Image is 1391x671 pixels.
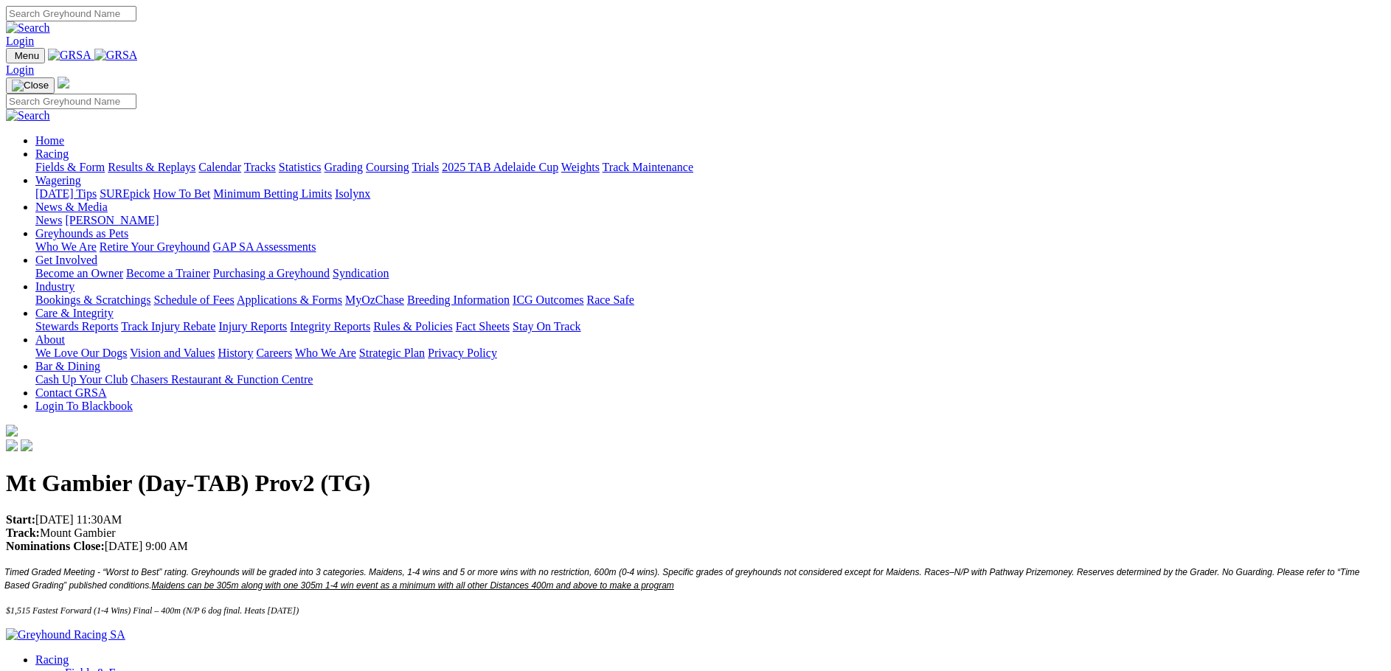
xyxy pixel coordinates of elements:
[561,161,600,173] a: Weights
[6,628,125,642] img: Greyhound Racing SA
[35,227,128,240] a: Greyhounds as Pets
[35,373,1385,386] div: Bar & Dining
[428,347,497,359] a: Privacy Policy
[94,49,138,62] img: GRSA
[218,320,287,333] a: Injury Reports
[213,267,330,279] a: Purchasing a Greyhound
[151,580,673,591] u: Maidens can be 305m along with one 305m 1-4 win event as a minimum with all other Distances 400m ...
[35,187,1385,201] div: Wagering
[513,293,583,306] a: ICG Outcomes
[35,307,114,319] a: Care & Integrity
[6,540,105,552] strong: Nominations Close:
[4,567,1360,591] span: Timed Graded Meeting - “Worst to Best” rating. Greyhounds will be graded into 3 categories. Maide...
[333,267,389,279] a: Syndication
[100,187,150,200] a: SUREpick
[456,320,510,333] a: Fact Sheets
[35,386,106,399] a: Contact GRSA
[126,267,210,279] a: Become a Trainer
[35,293,150,306] a: Bookings & Scratchings
[6,21,50,35] img: Search
[108,161,195,173] a: Results & Replays
[35,161,105,173] a: Fields & Form
[131,373,313,386] a: Chasers Restaurant & Function Centre
[6,94,136,109] input: Search
[213,187,332,200] a: Minimum Betting Limits
[6,425,18,437] img: logo-grsa-white.png
[35,360,100,372] a: Bar & Dining
[35,267,123,279] a: Become an Owner
[35,201,108,213] a: News & Media
[35,214,62,226] a: News
[213,240,316,253] a: GAP SA Assessments
[21,439,32,451] img: twitter.svg
[335,187,370,200] a: Isolynx
[153,187,211,200] a: How To Bet
[48,49,91,62] img: GRSA
[295,347,356,359] a: Who We Are
[35,161,1385,174] div: Racing
[35,333,65,346] a: About
[35,293,1385,307] div: Industry
[121,320,215,333] a: Track Injury Rebate
[35,400,133,412] a: Login To Blackbook
[6,109,50,122] img: Search
[6,35,34,47] a: Login
[35,174,81,187] a: Wagering
[35,214,1385,227] div: News & Media
[58,77,69,88] img: logo-grsa-white.png
[35,134,64,147] a: Home
[256,347,292,359] a: Careers
[237,293,342,306] a: Applications & Forms
[603,161,693,173] a: Track Maintenance
[6,513,1385,553] p: [DATE] 11:30AM Mount Gambier [DATE] 9:00 AM
[35,254,97,266] a: Get Involved
[6,470,1385,497] h1: Mt Gambier (Day-TAB) Prov2 (TG)
[6,439,18,451] img: facebook.svg
[35,240,97,253] a: Who We Are
[35,240,1385,254] div: Greyhounds as Pets
[290,320,370,333] a: Integrity Reports
[35,653,69,666] a: Racing
[35,320,1385,333] div: Care & Integrity
[65,214,159,226] a: [PERSON_NAME]
[35,373,128,386] a: Cash Up Your Club
[325,161,363,173] a: Grading
[6,48,45,63] button: Toggle navigation
[6,513,35,526] strong: Start:
[6,6,136,21] input: Search
[586,293,634,306] a: Race Safe
[35,147,69,160] a: Racing
[442,161,558,173] a: 2025 TAB Adelaide Cup
[35,347,127,359] a: We Love Our Dogs
[366,161,409,173] a: Coursing
[6,63,34,76] a: Login
[15,50,39,61] span: Menu
[407,293,510,306] a: Breeding Information
[35,267,1385,280] div: Get Involved
[6,605,299,616] span: $1,515 Fastest Forward (1-4 Wins) Final – 400m (N/P 6 dog final. Heats [DATE])
[412,161,439,173] a: Trials
[198,161,241,173] a: Calendar
[35,347,1385,360] div: About
[513,320,580,333] a: Stay On Track
[345,293,404,306] a: MyOzChase
[35,280,74,293] a: Industry
[6,77,55,94] button: Toggle navigation
[12,80,49,91] img: Close
[153,293,234,306] a: Schedule of Fees
[244,161,276,173] a: Tracks
[35,320,118,333] a: Stewards Reports
[100,240,210,253] a: Retire Your Greyhound
[130,347,215,359] a: Vision and Values
[373,320,453,333] a: Rules & Policies
[279,161,322,173] a: Statistics
[6,526,40,539] strong: Track:
[359,347,425,359] a: Strategic Plan
[35,187,97,200] a: [DATE] Tips
[218,347,253,359] a: History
